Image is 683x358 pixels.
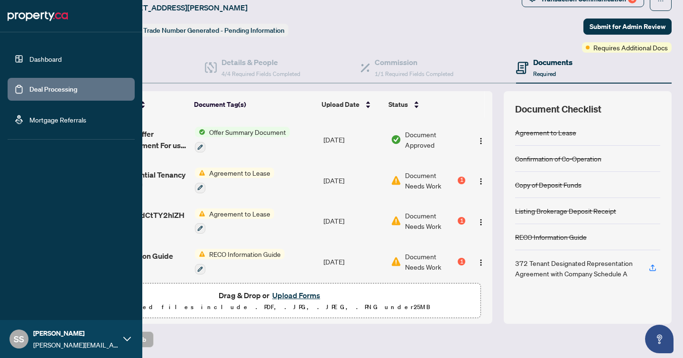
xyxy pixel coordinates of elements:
[205,249,285,259] span: RECO Information Guide
[645,325,674,353] button: Open asap
[515,179,581,190] div: Copy of Deposit Funds
[222,70,300,77] span: 4/4 Required Fields Completed
[61,283,480,319] span: Drag & Drop orUpload FormsSupported files include .PDF, .JPG, .JPEG, .PNG under25MB
[405,170,456,191] span: Document Needs Work
[458,217,465,225] div: 1
[533,70,556,77] span: Required
[388,99,408,110] span: Status
[473,173,489,188] button: Logo
[515,258,637,279] div: 372 Tenant Designated Representation Agreement with Company Schedule A
[515,206,616,216] div: Listing Brokerage Deposit Receipt
[118,2,248,13] span: [STREET_ADDRESS][PERSON_NAME]
[118,24,288,37] div: Status:
[391,175,401,186] img: Document Status
[320,201,387,242] td: [DATE]
[473,254,489,269] button: Logo
[322,99,360,110] span: Upload Date
[515,153,601,164] div: Confirmation of Co-Operation
[14,332,24,346] span: SS
[205,208,274,219] span: Agreement to Lease
[473,213,489,228] button: Logo
[477,178,485,185] img: Logo
[67,301,475,313] p: Supported files include .PDF, .JPG, .JPEG, .PNG under 25 MB
[477,259,485,266] img: Logo
[375,57,453,68] h4: Commission
[195,208,205,219] img: Status Icon
[33,328,119,339] span: [PERSON_NAME]
[205,127,290,137] span: Offer Summary Document
[29,85,77,94] a: Deal Processing
[405,210,456,231] span: Document Needs Work
[222,57,300,68] h4: Details & People
[320,119,387,160] td: [DATE]
[195,168,274,193] button: Status IconAgreement to Lease
[143,26,285,35] span: Trade Number Generated - Pending Information
[8,9,68,24] img: logo
[195,168,205,178] img: Status Icon
[473,132,489,147] button: Logo
[533,57,572,68] h4: Documents
[320,241,387,282] td: [DATE]
[190,91,318,118] th: Document Tag(s)
[391,256,401,267] img: Document Status
[515,103,601,116] span: Document Checklist
[205,168,274,178] span: Agreement to Lease
[320,160,387,201] td: [DATE]
[391,216,401,226] img: Document Status
[195,127,290,152] button: Status IconOffer Summary Document
[195,249,285,274] button: Status IconRECO Information Guide
[515,232,587,242] div: RECO Information Guide
[515,127,576,138] div: Agreement to Lease
[29,115,86,124] a: Mortgage Referrals
[593,42,668,53] span: Requires Additional Docs
[269,289,323,301] button: Upload Forms
[195,127,205,137] img: Status Icon
[29,55,62,63] a: Dashboard
[477,218,485,226] img: Logo
[477,137,485,145] img: Logo
[458,177,465,184] div: 1
[405,251,456,272] span: Document Needs Work
[33,339,119,350] span: [PERSON_NAME][EMAIL_ADDRESS][DOMAIN_NAME]
[405,129,465,150] span: Document Approved
[195,249,205,259] img: Status Icon
[590,19,665,34] span: Submit for Admin Review
[458,258,465,265] div: 1
[375,70,453,77] span: 1/1 Required Fields Completed
[385,91,466,118] th: Status
[583,19,672,35] button: Submit for Admin Review
[219,289,323,301] span: Drag & Drop or
[391,134,401,145] img: Document Status
[195,208,274,234] button: Status IconAgreement to Lease
[318,91,385,118] th: Upload Date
